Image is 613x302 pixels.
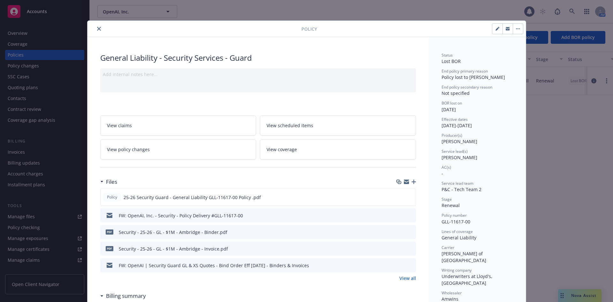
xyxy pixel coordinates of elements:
button: preview file [408,262,413,269]
div: [DATE] - [DATE] [442,117,513,129]
span: Lost BOR [442,58,461,64]
a: View all [399,275,416,282]
a: View coverage [260,139,416,159]
span: Policy [106,194,118,200]
span: Writing company [442,267,472,273]
h3: Billing summary [106,292,146,300]
span: Policy lost to [PERSON_NAME] [442,74,505,80]
span: Lines of coverage [442,229,473,234]
div: FW: OpenAI | Security Guard GL & XS Quotes - Bind Order Eff [DATE] - Binders & Invoices [119,262,309,269]
span: pdf [106,229,113,234]
span: Effective dates [442,117,468,122]
span: pdf [106,246,113,251]
span: 25-26 Security Guard - General Liability GLL-11617-00 Policy .pdf [124,194,261,201]
div: Security - 25-26 - GL - $1M - Ambridge - Invoice.pdf [119,245,228,252]
span: AC(s) [442,165,451,170]
span: Amwins [442,296,458,302]
span: - [442,170,443,176]
span: [PERSON_NAME] [442,138,477,144]
button: download file [397,194,402,201]
span: Stage [442,197,452,202]
button: close [95,25,103,33]
div: Files [100,178,117,186]
span: [PERSON_NAME] [442,154,477,160]
button: preview file [408,212,413,219]
button: download file [397,212,403,219]
button: preview file [408,229,413,236]
div: Security - 25-26 - GL - $1M - Ambridge - Binder.pdf [119,229,227,236]
span: Service lead(s) [442,149,468,154]
span: Not specified [442,90,470,96]
button: download file [397,245,403,252]
span: View scheduled items [267,122,313,129]
span: View policy changes [107,146,150,153]
span: End policy primary reason [442,68,488,74]
span: Service lead team [442,181,473,186]
a: View scheduled items [260,115,416,136]
a: View policy changes [100,139,256,159]
button: download file [397,229,403,236]
span: P&C - Tech Team 2 [442,186,481,192]
span: [DATE] [442,106,456,112]
a: View claims [100,115,256,136]
div: FW: OpenAI, Inc. - Security - Policy Delivery #GLL-11617-00 [119,212,243,219]
span: End policy secondary reason [442,84,492,90]
div: General Liability [442,234,513,241]
div: Add internal notes here... [103,71,413,78]
button: preview file [407,194,413,201]
div: Billing summary [100,292,146,300]
span: View claims [107,122,132,129]
button: download file [397,262,403,269]
span: Wholesaler [442,290,462,296]
span: BOR lost on [442,100,462,106]
span: Producer(s) [442,133,462,138]
span: Policy number [442,213,467,218]
span: GLL-11617-00 [442,219,470,225]
span: Carrier [442,245,454,250]
span: Policy [301,26,317,32]
span: [PERSON_NAME] of [GEOGRAPHIC_DATA] [442,251,486,263]
span: Underwriters at Lloyd's, [GEOGRAPHIC_DATA] [442,273,494,286]
span: Renewal [442,202,460,208]
h3: Files [106,178,117,186]
span: View coverage [267,146,297,153]
span: Status [442,52,453,58]
button: preview file [408,245,413,252]
div: General Liability - Security Services - Guard [100,52,416,63]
